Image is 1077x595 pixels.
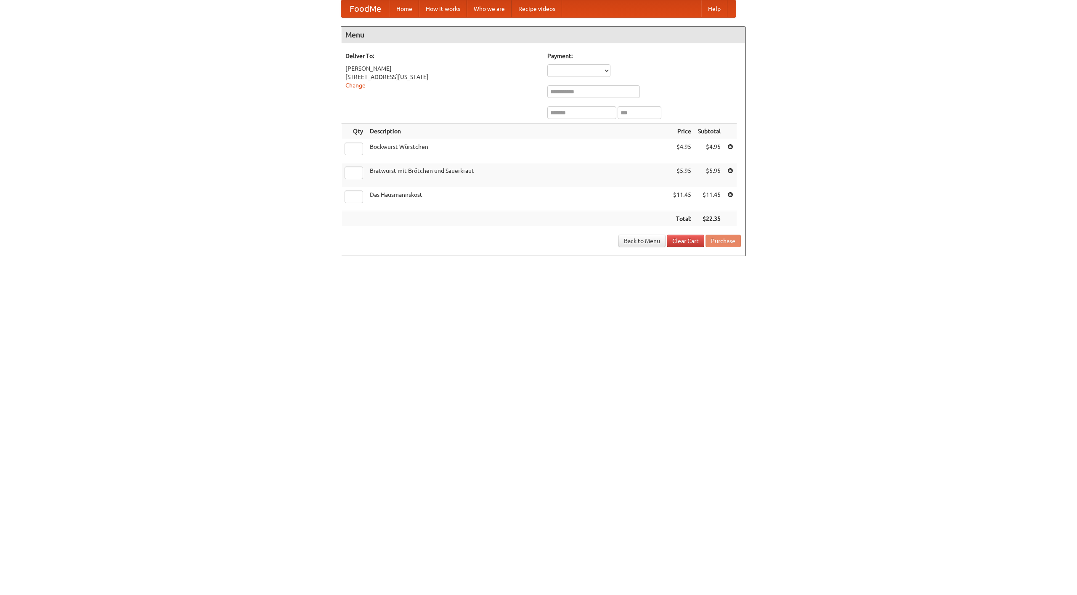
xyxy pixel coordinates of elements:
[706,235,741,247] button: Purchase
[341,124,366,139] th: Qty
[390,0,419,17] a: Home
[695,163,724,187] td: $5.95
[695,211,724,227] th: $22.35
[695,124,724,139] th: Subtotal
[512,0,562,17] a: Recipe videos
[341,26,745,43] h4: Menu
[345,82,366,89] a: Change
[670,187,695,211] td: $11.45
[670,163,695,187] td: $5.95
[366,187,670,211] td: Das Hausmannskost
[345,52,539,60] h5: Deliver To:
[670,124,695,139] th: Price
[670,211,695,227] th: Total:
[366,124,670,139] th: Description
[467,0,512,17] a: Who we are
[419,0,467,17] a: How it works
[618,235,666,247] a: Back to Menu
[341,0,390,17] a: FoodMe
[366,163,670,187] td: Bratwurst mit Brötchen und Sauerkraut
[667,235,704,247] a: Clear Cart
[547,52,741,60] h5: Payment:
[670,139,695,163] td: $4.95
[345,64,539,73] div: [PERSON_NAME]
[695,139,724,163] td: $4.95
[701,0,727,17] a: Help
[345,73,539,81] div: [STREET_ADDRESS][US_STATE]
[366,139,670,163] td: Bockwurst Würstchen
[695,187,724,211] td: $11.45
